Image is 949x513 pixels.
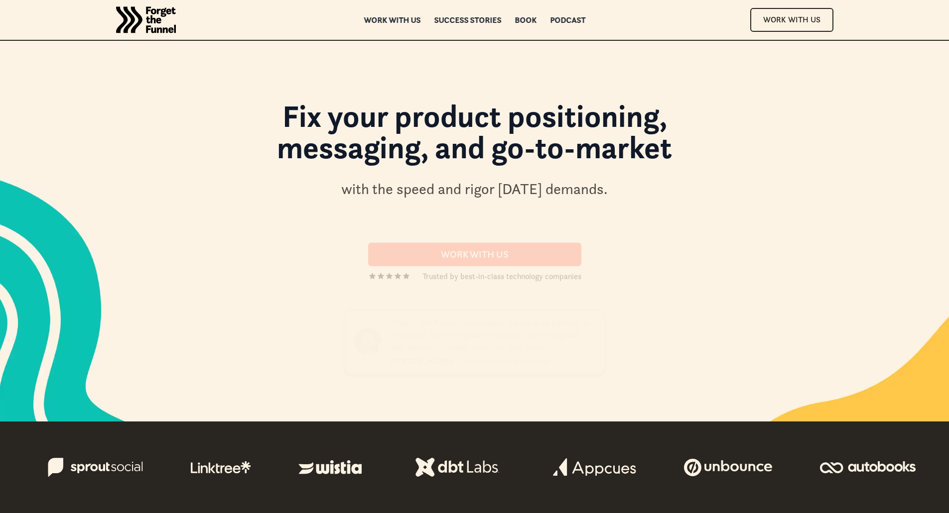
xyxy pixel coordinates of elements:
[456,355,458,367] div: ·
[422,270,581,282] div: Trusted by best-in-class technology companies
[368,242,581,266] a: Work With us
[364,16,420,23] a: Work with us
[341,180,608,200] div: with the speed and rigor [DATE] demands.
[434,16,501,23] a: Success Stories
[390,317,595,353] div: "Forget The Funnel gives leaders the guide to building an impactful, informed growth strategy, co...
[750,8,833,31] a: Work With Us
[515,16,537,23] a: Book
[380,248,569,260] div: Work With us
[206,101,744,173] h1: Fix your product positioning, messaging, and go-to-market
[461,355,549,367] div: Product Expert & Investor
[550,16,585,23] a: Podcast
[390,355,453,367] div: [PERSON_NAME]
